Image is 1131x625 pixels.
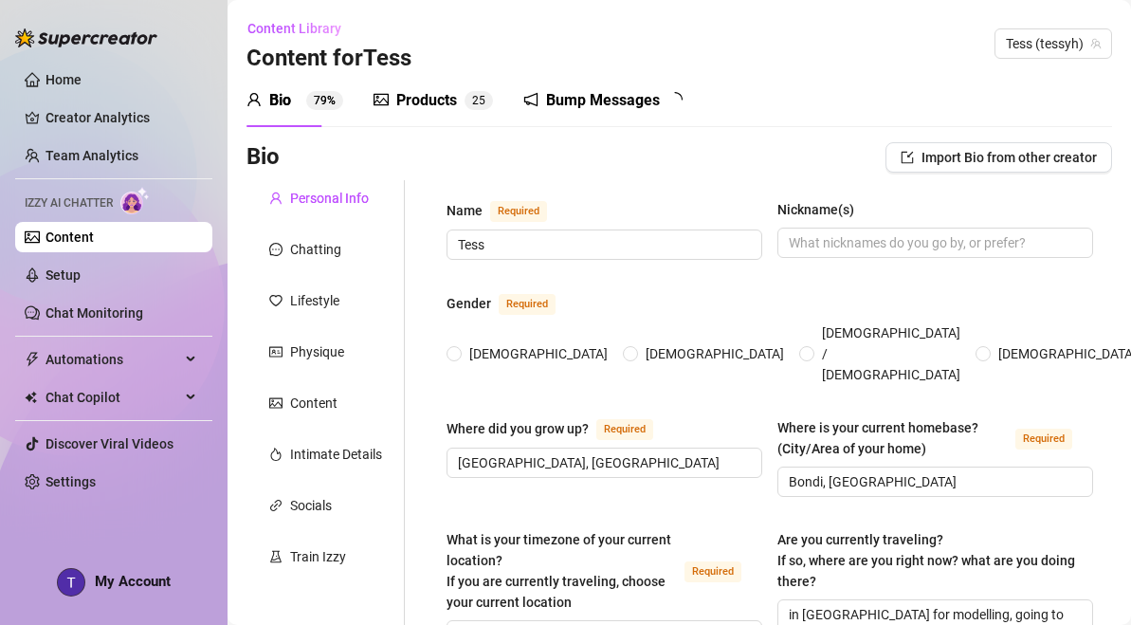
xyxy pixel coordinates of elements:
label: Nickname(s) [777,199,867,220]
div: Where is your current homebase? (City/Area of your home) [777,417,1008,459]
span: Content Library [247,21,341,36]
input: Where is your current homebase? (City/Area of your home) [789,471,1078,492]
span: picture [269,396,283,410]
span: What is your timezone of your current location? If you are currently traveling, choose your curre... [447,532,671,610]
span: Tess (tessyh) [1006,29,1101,58]
span: 5 [479,94,485,107]
div: Content [290,393,337,414]
span: Required [499,294,556,315]
a: Chat Monitoring [46,305,143,321]
span: [DEMOGRAPHIC_DATA] [462,343,615,364]
label: Where is your current homebase? (City/Area of your home) [777,417,1093,459]
a: Content [46,230,94,245]
sup: 25 [465,91,493,110]
span: heart [269,294,283,307]
span: user [269,192,283,205]
a: Setup [46,267,81,283]
span: Required [596,419,653,440]
div: Lifestyle [290,290,339,311]
span: Are you currently traveling? If so, where are you right now? what are you doing there? [777,532,1075,589]
span: message [269,243,283,256]
a: Settings [46,474,96,489]
img: ACg8ocJYPhCGbkh5IG2813nOAp7zsEtEI7s7GBqX4nZC-3_ne-uJ2w=s96-c [58,569,84,596]
span: import [901,151,914,164]
h3: Content for Tess [246,44,411,74]
span: My Account [95,573,171,590]
span: [DEMOGRAPHIC_DATA] [638,343,792,364]
a: Discover Viral Videos [46,436,173,451]
span: Required [684,561,741,582]
span: 2 [472,94,479,107]
div: Nickname(s) [777,199,854,220]
sup: 79% [306,91,343,110]
span: Chat Copilot [46,382,180,413]
div: Products [396,89,457,112]
div: Gender [447,293,491,314]
h3: Bio [246,142,280,173]
span: [DEMOGRAPHIC_DATA] / [DEMOGRAPHIC_DATA] [814,322,968,385]
span: Required [1015,429,1072,450]
input: Name [458,234,747,255]
div: Physique [290,341,344,362]
div: Bump Messages [546,89,660,112]
span: idcard [269,345,283,358]
div: Chatting [290,239,341,260]
span: team [1090,38,1102,49]
div: Bio [269,89,291,112]
span: Required [490,201,547,222]
span: Import Bio from other creator [921,150,1097,165]
div: Name [447,200,483,221]
span: fire [269,448,283,461]
a: Creator Analytics [46,102,197,133]
img: Chat Copilot [25,391,37,404]
span: link [269,499,283,512]
div: Socials [290,495,332,516]
span: user [246,92,262,107]
img: logo-BBDzfeDw.svg [15,28,157,47]
button: Import Bio from other creator [885,142,1112,173]
span: Automations [46,344,180,375]
label: Gender [447,292,576,315]
a: Home [46,72,82,87]
button: Content Library [246,13,356,44]
span: picture [374,92,389,107]
span: thunderbolt [25,352,40,367]
span: Izzy AI Chatter [25,194,113,212]
div: Intimate Details [290,444,382,465]
span: loading [666,90,684,109]
input: Nickname(s) [789,232,1078,253]
a: Team Analytics [46,148,138,163]
div: Where did you grow up? [447,418,589,439]
div: Train Izzy [290,546,346,567]
input: Where did you grow up? [458,452,747,473]
span: notification [523,92,538,107]
span: experiment [269,550,283,563]
label: Name [447,199,568,222]
img: AI Chatter [120,187,150,214]
div: Personal Info [290,188,369,209]
label: Where did you grow up? [447,417,674,440]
